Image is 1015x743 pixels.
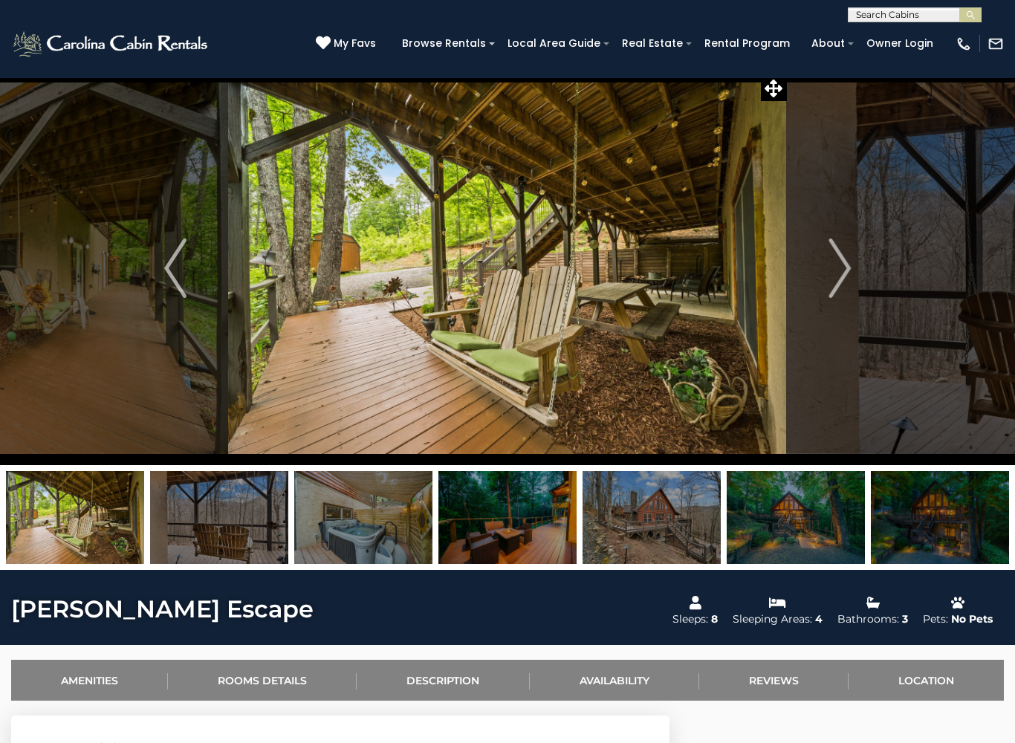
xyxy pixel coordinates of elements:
[697,32,797,55] a: Rental Program
[11,29,212,59] img: White-1-2.png
[859,32,941,55] a: Owner Login
[294,471,432,564] img: 168624336
[11,660,168,701] a: Amenities
[828,239,851,298] img: arrow
[395,32,493,55] a: Browse Rentals
[699,660,849,701] a: Reviews
[357,660,529,701] a: Description
[150,471,288,564] img: 168122157
[438,471,577,564] img: 168627808
[500,32,608,55] a: Local Area Guide
[123,71,228,465] button: Previous
[614,32,690,55] a: Real Estate
[168,660,357,701] a: Rooms Details
[849,660,1004,701] a: Location
[727,471,865,564] img: 168627811
[334,36,376,51] span: My Favs
[956,36,972,52] img: phone-regular-white.png
[804,32,852,55] a: About
[583,471,721,564] img: 168122160
[871,471,1009,564] img: 168627805
[316,36,380,52] a: My Favs
[530,660,699,701] a: Availability
[988,36,1004,52] img: mail-regular-white.png
[6,471,144,564] img: 168624340
[164,239,187,298] img: arrow
[787,71,892,465] button: Next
